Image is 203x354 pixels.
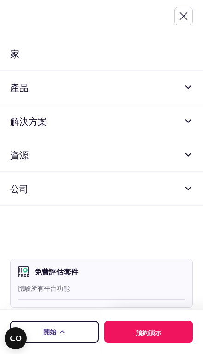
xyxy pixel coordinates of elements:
a: 免費評估套件 [18,266,185,277]
font: 開始 [43,327,56,336]
font: 免費評估套件 [34,267,78,276]
a: 預約演示 [104,321,193,343]
font: 體驗所有平台功能 [18,284,70,293]
font: 預約演示 [136,328,161,337]
font: 家 [10,48,19,60]
font: 解決方案 [10,115,47,127]
button: 切換選單 [174,7,193,25]
a: 開始 [10,321,99,343]
font: 產品 [10,81,29,93]
font: 資源 [10,149,29,161]
button: Open CMP widget [5,327,27,349]
font: 公司 [10,183,29,195]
